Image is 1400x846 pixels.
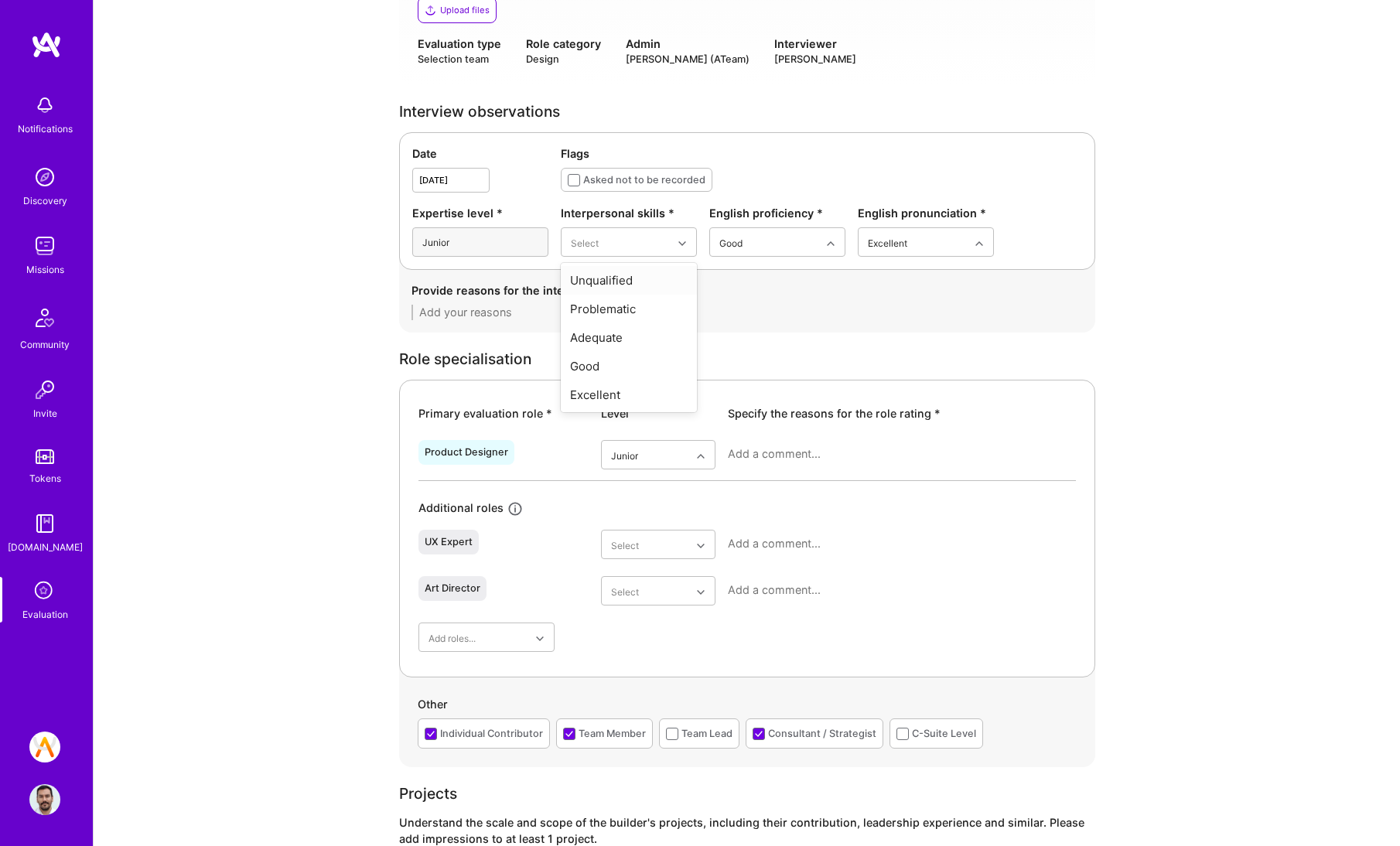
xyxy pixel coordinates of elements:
img: bell [29,90,60,121]
div: Specify the reasons for the role rating * [728,405,1076,421]
div: Evaluation type [418,36,501,52]
a: User Avatar [26,784,64,815]
img: guide book [29,508,60,539]
div: Product Designer [425,446,508,459]
img: discovery [29,162,60,193]
div: Notifications [18,121,73,137]
div: Date [412,145,548,162]
i: icon Upload2 [425,4,437,16]
div: Invite [33,405,57,421]
div: Junior [611,447,638,463]
div: Community [20,336,70,353]
div: Team Member [579,725,646,742]
img: User Avatar [29,784,60,815]
div: Provide reasons for the interpersonal skills score * [411,282,1083,298]
div: Good [561,352,697,380]
div: Interpersonal skills * [561,205,697,221]
div: Upload files [440,4,490,16]
div: UX Expert [425,536,473,548]
div: Excellent [868,234,907,251]
i: icon Chevron [697,588,705,596]
div: Expertise level * [412,205,548,221]
i: icon Chevron [827,240,835,247]
i: icon Chevron [678,240,686,247]
div: Projects [399,786,1095,802]
div: Adequate [561,323,697,352]
div: Primary evaluation role * [418,405,589,421]
i: icon Chevron [697,542,705,550]
img: teamwork [29,230,60,261]
div: English proficiency * [709,205,845,221]
i: icon Chevron [536,635,544,643]
div: Design [526,52,601,67]
div: Asked not to be recorded [583,172,705,188]
img: Invite [29,374,60,405]
div: [PERSON_NAME] (ATeam) [626,52,750,67]
div: Role specialisation [399,351,1095,367]
div: Art Director [425,582,480,595]
div: Missions [26,261,64,278]
div: [DOMAIN_NAME] [8,539,83,555]
i: icon SelectionTeam [30,577,60,606]
i: icon Chevron [975,240,983,247]
div: Interview observations [399,104,1095,120]
div: Selection team [418,52,501,67]
img: Community [26,299,63,336]
div: Level [601,405,715,421]
div: Select [571,234,599,251]
div: Add roles... [429,629,476,646]
div: Select [611,537,639,553]
img: tokens [36,449,54,464]
div: Flags [561,145,1082,162]
div: Consultant / Strategist [768,725,876,742]
div: Unqualified [561,266,697,295]
div: Team Lead [681,725,732,742]
div: Other [418,696,1077,718]
div: Evaluation [22,606,68,623]
img: A.Team // Selection Team - help us grow the community! [29,732,60,762]
img: logo [31,31,62,59]
div: Interviewer [774,36,856,52]
div: English pronunciation * [858,205,994,221]
div: Additional roles [418,500,504,517]
i: icon Info [507,500,524,518]
i: icon Chevron [697,452,705,460]
div: Discovery [23,193,67,209]
div: Good [719,234,743,251]
a: A.Team // Selection Team - help us grow the community! [26,732,64,762]
div: Individual Contributor [440,725,543,742]
div: Role category [526,36,601,52]
div: Admin [626,36,750,52]
div: Problematic [561,295,697,323]
div: Tokens [29,470,61,486]
div: C-Suite Level [912,725,976,742]
div: Select [611,583,639,599]
div: [PERSON_NAME] [774,52,856,67]
div: Excellent [561,380,697,409]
